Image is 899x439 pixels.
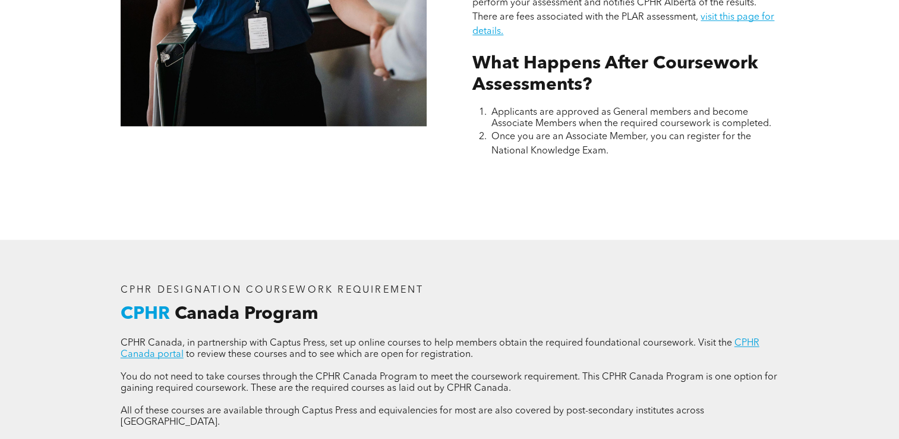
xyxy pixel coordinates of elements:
[472,55,758,94] span: What Happens After Coursework Assessments?
[121,305,170,323] span: CPHR
[175,305,318,323] span: Canada Program
[121,406,704,427] span: All of these courses are available through Captus Press and equivalencies for most are also cover...
[121,372,777,393] span: You do not need to take courses through the CPHR Canada Program to meet the coursework requiremen...
[491,108,771,128] span: Applicants are approved as General members and become Associate Members when the required coursew...
[186,350,473,359] span: to review these courses and to see which are open for registration.
[472,12,774,36] a: visit this page for details.
[121,286,424,295] span: CPHR DESIGNATION COURSEWORK REQUIREMENT
[491,132,751,156] span: Once you are an Associate Member, you can register for the National Knowledge Exam.
[121,338,732,348] span: CPHR Canada, in partnership with Captus Press, set up online courses to help members obtain the r...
